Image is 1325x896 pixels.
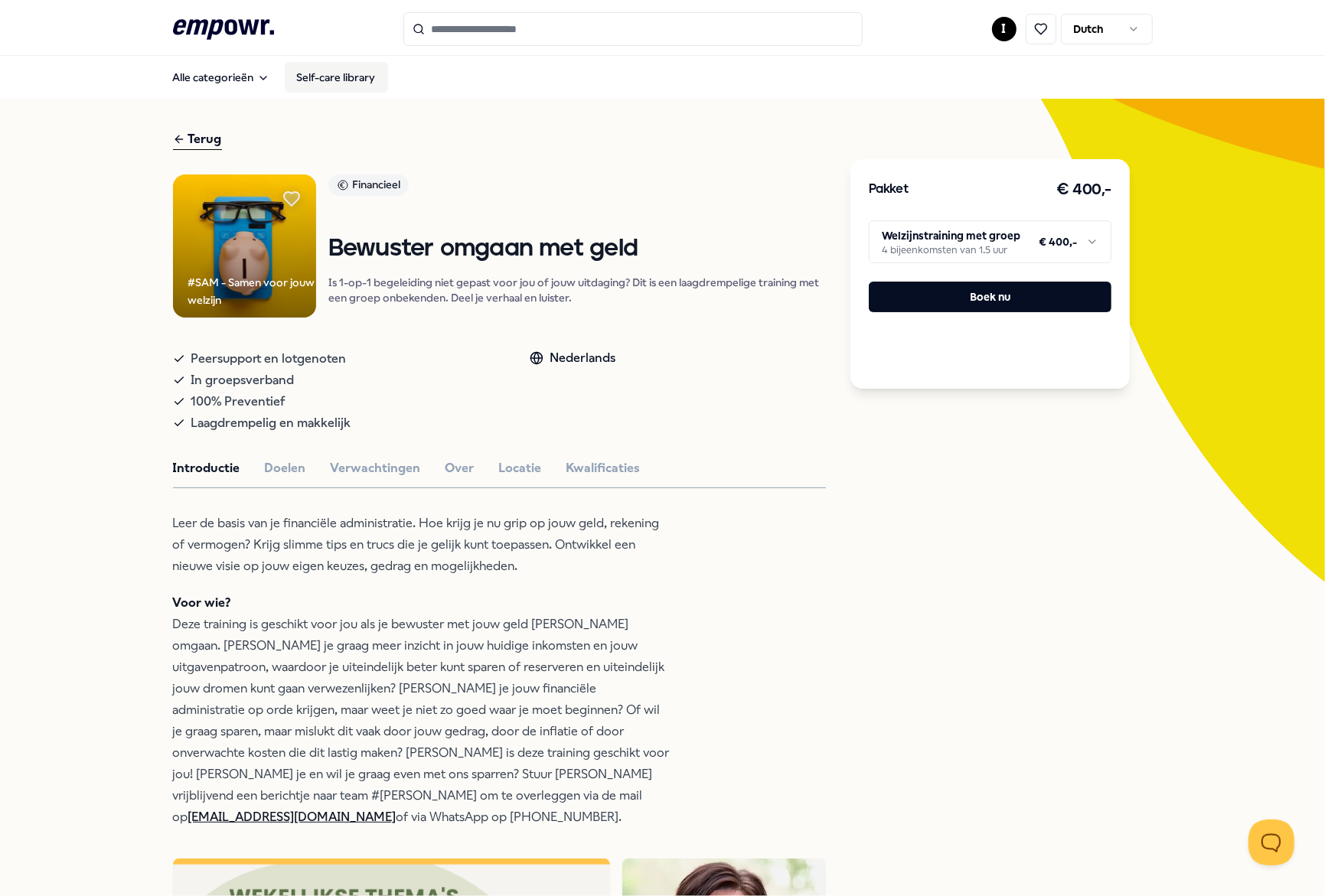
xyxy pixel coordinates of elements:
[161,62,388,93] nav: Main
[869,282,1111,312] button: Boek nu
[191,412,351,434] span: Laagdrempelig en makkelijk
[191,348,347,370] span: Peersupport en lotgenoten
[173,595,231,610] strong: Voor wie?
[173,513,671,577] p: Leer de basis van je financiële administratie. Hoe krijg je nu grip op jouw geld, rekening of ver...
[328,174,826,201] a: Financieel
[173,129,222,150] div: Terug
[1248,819,1294,865] iframe: Help Scout Beacon - Open
[265,458,306,478] button: Doelen
[173,458,240,478] button: Introductie
[331,458,421,478] button: Verwachtingen
[328,174,409,196] div: Financieel
[992,17,1017,41] button: I
[530,348,615,368] div: Nederlands
[328,275,826,305] p: Is 1-op-1 begeleiding niet gepast voor jou of jouw uitdaging? Dit is een laagdrempelige training ...
[445,458,475,478] button: Over
[403,12,863,46] input: Search for products, categories or subcategories
[499,458,542,478] button: Locatie
[191,391,286,412] span: 100% Preventief
[161,62,282,93] button: Alle categorieën
[869,180,909,200] h3: Pakket
[188,810,397,824] a: [EMAIL_ADDRESS][DOMAIN_NAME]
[191,370,295,391] span: In groepsverband
[1056,178,1111,202] h3: € 400,-
[188,274,316,308] div: #SAM - Samen voor jouw welzijn
[173,592,671,828] p: Deze training is geschikt voor jou als je bewuster met jouw geld [PERSON_NAME] omgaan. [PERSON_NA...
[173,174,316,318] img: Product Image
[285,62,388,93] a: Self-care library
[328,236,826,262] h1: Bewuster omgaan met geld
[566,458,641,478] button: Kwalificaties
